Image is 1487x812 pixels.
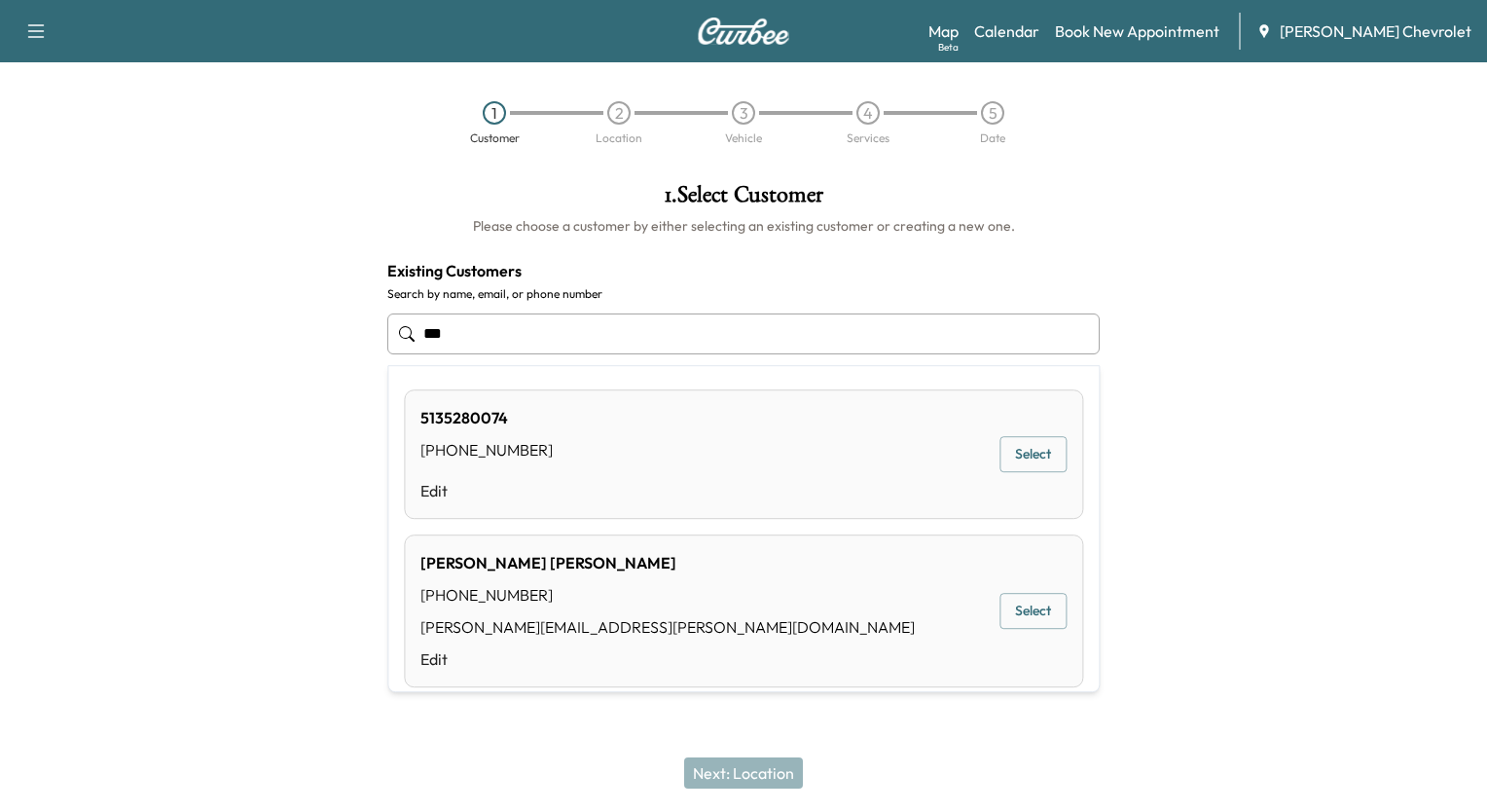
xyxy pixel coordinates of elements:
[420,583,915,607] div: [PHONE_NUMBER]
[980,132,1005,144] div: Date
[856,101,880,125] div: 4
[928,19,959,43] a: MapBeta
[387,259,1100,282] h4: Existing Customers
[974,19,1039,43] a: Calendar
[420,479,553,502] a: Edit
[981,101,1004,125] div: 5
[470,132,520,144] div: Customer
[420,615,915,639] div: [PERSON_NAME][EMAIL_ADDRESS][PERSON_NAME][DOMAIN_NAME]
[420,438,553,461] div: [PHONE_NUMBER]
[420,551,915,574] div: [PERSON_NAME] [PERSON_NAME]
[387,216,1100,236] h6: Please choose a customer by either selecting an existing customer or creating a new one.
[387,286,1100,302] label: Search by name, email, or phone number
[847,132,889,144] div: Services
[1055,19,1219,43] a: Book New Appointment
[697,18,790,45] img: Curbee Logo
[607,101,631,125] div: 2
[938,40,959,55] div: Beta
[483,101,506,125] div: 1
[732,101,755,125] div: 3
[725,132,762,144] div: Vehicle
[999,593,1067,629] button: Select
[420,647,915,671] a: Edit
[387,183,1100,216] h1: 1 . Select Customer
[1280,19,1471,43] span: [PERSON_NAME] Chevrolet
[420,406,553,429] div: 5135280074
[596,132,642,144] div: Location
[999,436,1067,472] button: Select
